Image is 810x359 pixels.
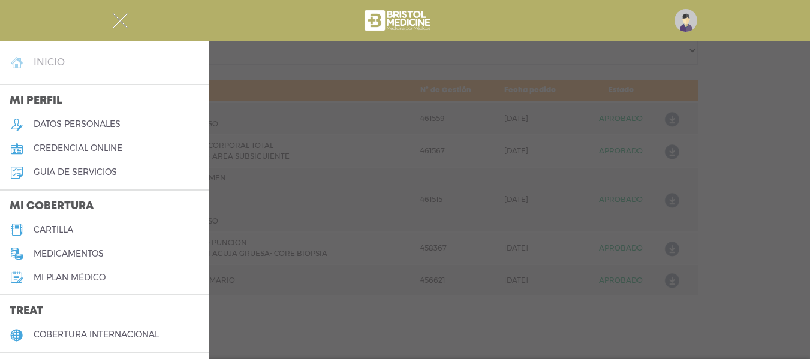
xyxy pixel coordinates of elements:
[34,167,117,177] h5: guía de servicios
[34,143,122,153] h5: credencial online
[34,330,159,340] h5: cobertura internacional
[34,249,104,259] h5: medicamentos
[363,6,434,35] img: bristol-medicine-blanco.png
[113,13,128,28] img: Cober_menu-close-white.svg
[675,9,697,32] img: profile-placeholder.svg
[34,273,106,283] h5: Mi plan médico
[34,119,121,129] h5: datos personales
[34,56,65,68] h4: inicio
[34,225,73,235] h5: cartilla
